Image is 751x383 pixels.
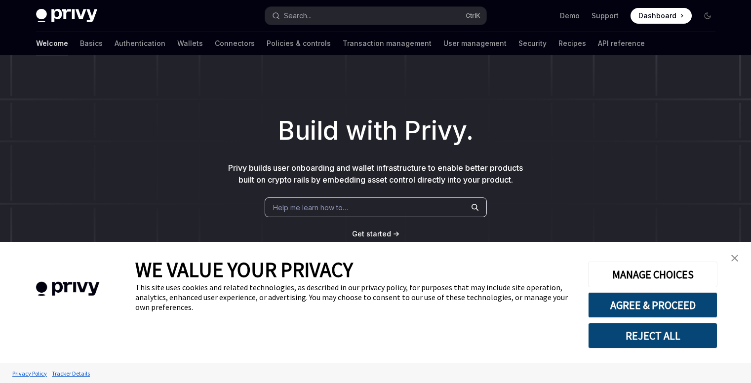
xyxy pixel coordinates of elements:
button: Search...CtrlK [265,7,486,25]
a: Tracker Details [49,365,92,382]
span: Dashboard [638,11,676,21]
img: close banner [731,255,738,262]
span: WE VALUE YOUR PRIVACY [135,257,353,282]
img: dark logo [36,9,97,23]
a: Policies & controls [267,32,331,55]
a: close banner [725,248,745,268]
a: API reference [598,32,645,55]
a: Wallets [177,32,203,55]
img: company logo [15,268,120,310]
span: Privy builds user onboarding and wallet infrastructure to enable better products built on crypto ... [228,163,523,185]
a: Recipes [558,32,586,55]
a: Support [592,11,619,21]
a: Authentication [115,32,165,55]
span: Ctrl K [466,12,480,20]
div: Search... [284,10,312,22]
a: Basics [80,32,103,55]
a: Transaction management [343,32,432,55]
a: Privacy Policy [10,365,49,382]
div: This site uses cookies and related technologies, as described in our privacy policy, for purposes... [135,282,573,312]
span: Get started [352,230,391,238]
a: Demo [560,11,580,21]
span: Help me learn how to… [273,202,348,213]
a: Security [518,32,547,55]
a: Welcome [36,32,68,55]
button: REJECT ALL [588,323,717,348]
a: Get started [352,229,391,239]
a: User management [443,32,507,55]
button: AGREE & PROCEED [588,292,717,318]
h1: Build with Privy. [16,112,735,150]
button: Toggle dark mode [700,8,715,24]
a: Connectors [215,32,255,55]
button: MANAGE CHOICES [588,262,717,287]
a: Dashboard [631,8,692,24]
